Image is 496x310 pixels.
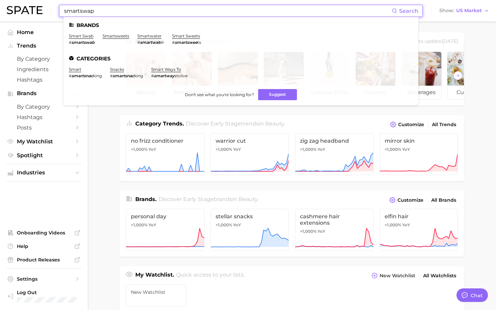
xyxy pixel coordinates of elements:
span: Posts [17,124,71,131]
a: New Watchlist [126,284,186,307]
a: smart swab [69,33,93,38]
span: # [110,73,113,78]
span: culinary [447,86,487,99]
span: Discover Early Stage brands in . [159,196,258,202]
a: personal day>1,000% YoY [126,209,204,251]
span: Spotlight [17,152,71,159]
em: smartsnac [113,73,134,78]
a: Posts [5,122,82,133]
span: YoY [148,147,156,152]
span: beauty [239,196,257,202]
a: Log out. Currently logged in with e-mail rsmall@hunterpr.com. [5,287,82,305]
span: king [93,73,102,78]
span: >1,000% [385,222,401,227]
button: Suggest [258,89,297,100]
a: snacks [110,67,124,72]
button: Industries [5,168,82,178]
span: ts [197,40,201,45]
a: no frizz conditioner>1,000% YoY [126,133,204,175]
a: by Category [5,54,82,64]
a: smart sweets [172,33,200,38]
a: Help [5,241,82,251]
span: king [134,73,143,78]
a: culinary [447,52,488,100]
a: warrior cut>1,000% YoY [211,133,289,175]
a: Hashtags [5,112,82,122]
span: Product Releases [17,257,71,263]
span: Search [399,8,418,14]
a: Onboarding Videos [5,228,82,238]
span: YoY [148,222,156,228]
span: Don't see what you're looking for? [185,92,254,97]
span: mirror skin [385,138,453,144]
img: SPATE [7,6,43,14]
em: smartswee [175,40,197,45]
span: by Category [17,104,71,110]
a: My Watchlist [5,136,82,147]
button: ShowUS Market [438,6,491,15]
span: Category Trends . [135,120,184,127]
button: Customize [388,195,425,205]
a: mirror skin>1,000% YoY [380,133,458,175]
span: Help [17,243,71,249]
em: smartwat [140,40,160,45]
span: All Brands [431,197,456,203]
span: personal day [131,213,199,220]
span: My Watchlist [17,138,71,145]
span: US Market [456,9,482,12]
span: YoY [233,222,241,228]
span: >1,000% [300,147,316,152]
span: Brands . [135,196,157,202]
span: Industries [17,170,71,176]
h1: My Watchlist. [135,271,174,280]
span: # [172,40,175,45]
span: YoY [318,229,325,234]
li: Brands [69,22,413,28]
span: YoY [318,147,325,152]
span: Onboarding Videos [17,230,71,236]
span: no frizz conditioner [131,138,199,144]
span: >1,000% [216,147,232,152]
span: >1,000% [131,147,147,152]
a: smartsweets [103,33,129,38]
span: Brands [17,90,71,96]
span: Discover Early Stage trends in . [186,120,285,127]
span: # [137,40,140,45]
span: YoY [402,147,410,152]
button: Brands [5,88,82,98]
span: >1,000% [300,229,316,234]
span: All Trends [432,122,456,128]
button: Scroll Right [453,71,462,80]
a: smart [69,67,81,72]
a: Ingredients [5,64,82,75]
span: warrior cut [216,138,284,144]
span: # [69,40,72,45]
a: by Category [5,102,82,112]
a: Settings [5,274,82,284]
h2: Quick access to your lists. [176,271,245,280]
span: Customize [397,197,423,203]
span: Customize [398,122,424,128]
span: zig zag headband [300,138,368,144]
span: er [160,40,164,45]
span: Hashtags [17,114,71,120]
span: New Watchlist [380,273,415,279]
span: New Watchlist [131,289,181,295]
span: elfin hair [385,213,453,220]
input: Search here for a brand, industry, or ingredient [63,5,392,17]
span: Log Out [17,289,77,295]
span: beverages [402,86,441,99]
em: smartswab [72,40,94,45]
span: Ingredients [17,66,71,73]
span: All Watchlists [423,273,456,279]
span: YoY [233,147,241,152]
div: Data update: [DATE] [412,37,458,46]
span: Home [17,29,71,35]
li: Categories [69,56,413,61]
a: All Trends [430,120,458,129]
button: Trends [5,41,82,51]
span: >1,000% [131,222,147,227]
a: All Watchlists [421,271,458,280]
span: # [69,73,72,78]
a: smartwater [137,33,162,38]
